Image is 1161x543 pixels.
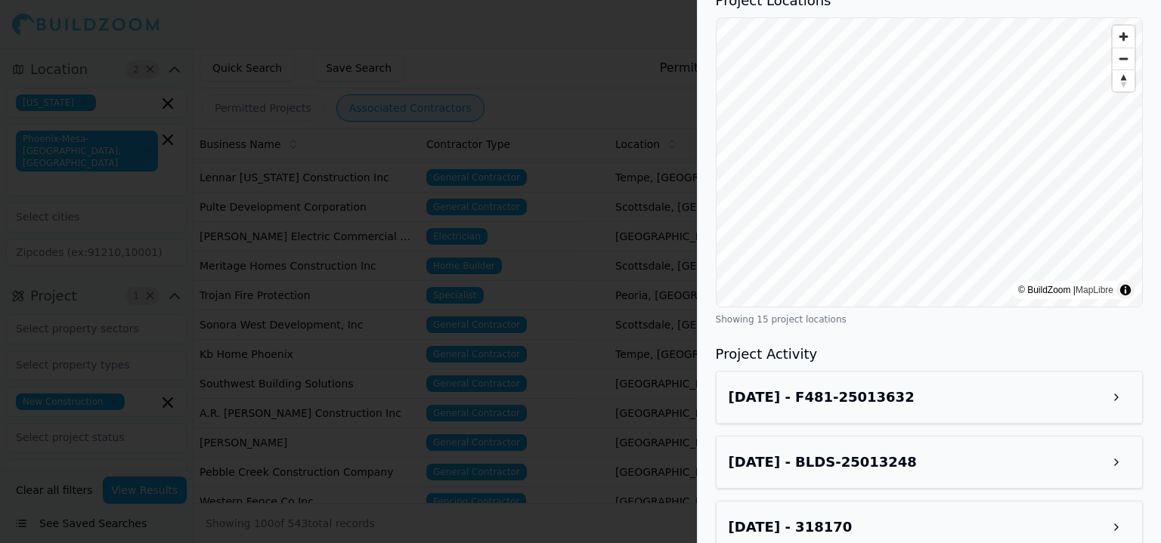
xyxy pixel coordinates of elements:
div: © BuildZoom | [1018,282,1113,298]
h3: [DATE] - BLDS-25013248 [729,452,917,473]
div: Showing 15 project locations [716,313,1143,325]
button: Reset bearing to north [1113,69,1135,91]
h3: Project Activity [716,344,1143,365]
h3: [DATE] - F481-25013632 [729,387,915,408]
summary: Toggle attribution [1116,281,1135,299]
button: Zoom out [1113,48,1135,69]
a: MapLibre [1076,285,1113,295]
canvas: Map [717,18,1143,307]
h3: [DATE] - 318170 [729,517,853,538]
button: Zoom in [1113,26,1135,48]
